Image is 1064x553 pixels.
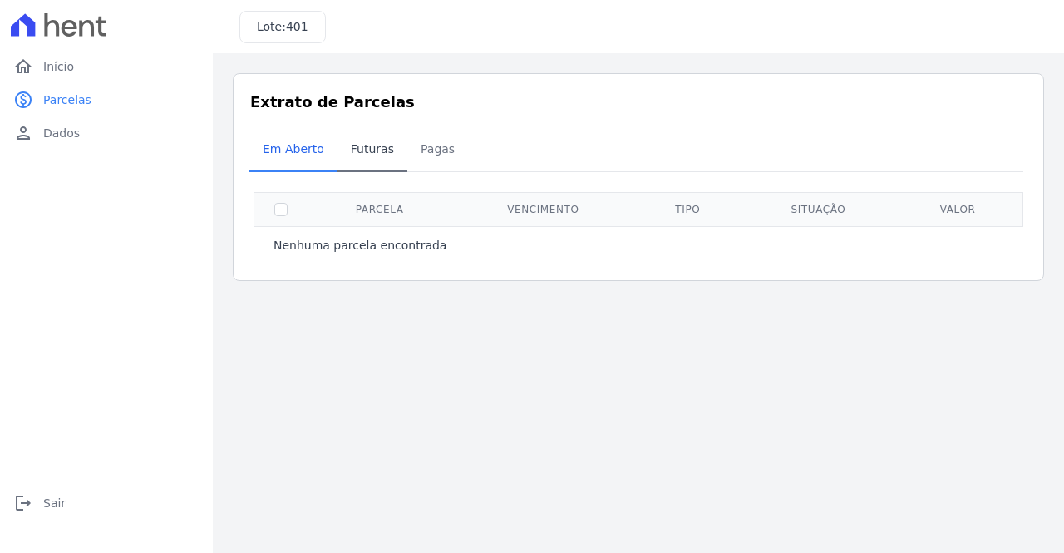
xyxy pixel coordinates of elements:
i: paid [13,90,33,110]
th: Tipo [634,192,741,226]
span: Início [43,58,74,75]
h3: Lote: [257,18,308,36]
span: Parcelas [43,91,91,108]
i: logout [13,493,33,513]
th: Situação [741,192,896,226]
a: Pagas [407,129,468,172]
a: Futuras [337,129,407,172]
th: Vencimento [451,192,634,226]
a: paidParcelas [7,83,206,116]
span: Sair [43,495,66,511]
a: personDados [7,116,206,150]
p: Nenhuma parcela encontrada [273,237,446,254]
span: 401 [286,20,308,33]
th: Parcela [308,192,451,226]
a: logoutSair [7,486,206,520]
h3: Extrato de Parcelas [250,91,1027,113]
span: Dados [43,125,80,141]
i: person [13,123,33,143]
span: Futuras [341,132,404,165]
span: Pagas [411,132,465,165]
th: Valor [896,192,1020,226]
a: Em Aberto [249,129,337,172]
a: homeInício [7,50,206,83]
i: home [13,57,33,77]
span: Em Aberto [253,132,334,165]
